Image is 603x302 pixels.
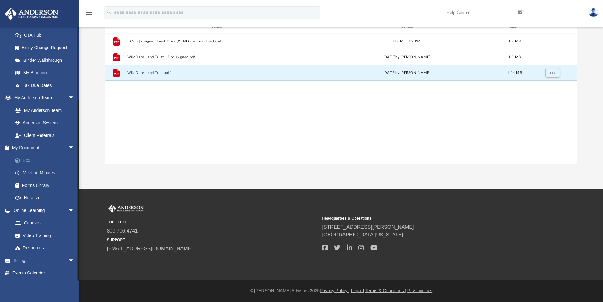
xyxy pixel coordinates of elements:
a: Resources [9,242,81,254]
span: arrow_drop_down [68,254,81,267]
a: Binder Walkthrough [9,54,84,67]
a: Client Referrals [9,129,81,142]
a: My Blueprint [9,67,81,79]
a: Courses [9,217,81,229]
a: Meeting Minutes [9,167,84,179]
button: [DATE] - Signed Trust Docs (WildDate Land Trust).pdf [127,39,311,43]
div: Size [502,24,527,29]
a: [GEOGRAPHIC_DATA][US_STATE] [322,232,403,237]
a: menu [85,12,93,16]
div: Modified [314,24,499,29]
a: My Anderson Teamarrow_drop_down [4,92,81,104]
small: Headquarters & Operations [322,215,533,221]
i: menu [85,9,93,16]
img: Anderson Advisors Platinum Portal [3,8,60,20]
div: grid [105,33,577,164]
div: id [530,24,574,29]
span: arrow_drop_down [68,142,81,155]
a: Video Training [9,229,78,242]
div: [DATE] by [PERSON_NAME] [314,70,499,76]
div: Thu Mar 7 2024 [314,38,499,44]
span: arrow_drop_down [68,204,81,217]
i: search [106,9,113,16]
a: [STREET_ADDRESS][PERSON_NAME] [322,224,414,230]
div: Name [127,24,311,29]
small: TOLL FREE [107,219,318,225]
img: User Pic [589,8,598,17]
a: My Anderson Team [9,104,78,117]
a: CTA Hub [9,29,84,42]
span: arrow_drop_down [68,92,81,105]
small: SUPPORT [107,237,318,243]
a: Privacy Policy | [320,288,350,293]
a: Notarize [9,192,84,204]
a: Terms & Conditions | [365,288,406,293]
a: Billingarrow_drop_down [4,254,84,267]
img: Anderson Advisors Platinum Portal [107,204,145,213]
a: Tax Due Dates [9,79,84,92]
button: WildDate Land Trust.pdf [127,71,311,75]
button: More options [545,68,560,78]
div: © [PERSON_NAME] Advisors 2025 [79,287,603,294]
a: 800.706.4741 [107,228,138,234]
a: Pay Invoices [407,288,432,293]
button: WildDate Land Trust - DocuSigned.pdf [127,55,311,59]
div: [DATE] by [PERSON_NAME] [314,54,499,60]
a: [EMAIL_ADDRESS][DOMAIN_NAME] [107,246,193,251]
a: Anderson System [9,117,81,129]
a: Entity Change Request [9,42,84,54]
span: 1.14 MB [507,71,522,74]
a: Forms Library [9,179,81,192]
span: 1.3 MB [508,39,521,43]
a: Legal | [351,288,364,293]
a: My Documentsarrow_drop_down [4,142,84,154]
span: 1.3 MB [508,55,521,59]
div: id [108,24,124,29]
a: Online Learningarrow_drop_down [4,204,81,217]
a: Box [9,154,84,167]
a: Events Calendar [4,267,84,280]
